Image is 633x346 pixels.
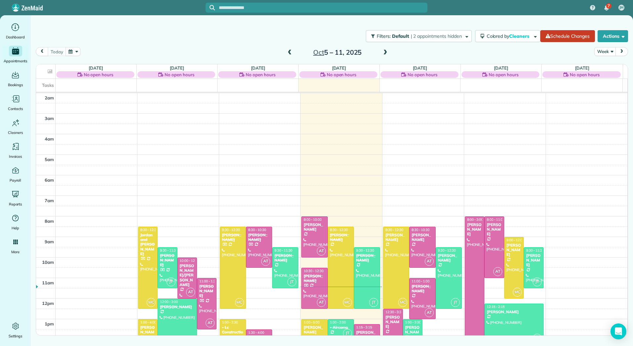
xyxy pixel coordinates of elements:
[42,259,54,265] span: 10am
[287,277,296,286] span: JT
[147,298,156,307] span: MC
[425,257,434,266] span: AT
[356,325,372,329] span: 1:15 - 3:15
[486,222,502,237] div: [PERSON_NAME]
[42,301,54,306] span: 12pm
[487,217,505,222] span: 8:00 - 11:00
[45,157,54,162] span: 5am
[45,116,54,121] span: 3am
[206,5,215,10] button: Focus search
[45,218,54,224] span: 8am
[513,288,522,297] span: MC
[385,233,407,242] div: [PERSON_NAME]
[526,248,544,253] span: 9:30 - 11:30
[4,58,27,64] span: Appointments
[570,71,600,78] span: No open hours
[413,65,427,71] a: [DATE]
[405,320,421,324] span: 1:00 - 3:30
[222,233,244,242] div: [PERSON_NAME]
[186,288,195,297] span: AT
[222,228,240,232] span: 8:30 - 12:30
[610,323,626,339] div: Open Intercom Messenger
[493,267,502,276] span: AT
[366,30,471,42] button: Filters: Default | 2 appointments hidden
[438,248,456,253] span: 9:30 - 12:30
[330,320,346,324] span: 1:00 - 2:00
[408,71,437,78] span: No open hours
[385,315,401,329] div: [PERSON_NAME]
[160,300,178,304] span: 12:00 - 3:00
[313,48,324,56] span: Oct
[274,253,296,263] div: [PERSON_NAME]
[165,71,194,78] span: No open hours
[304,320,319,324] span: 1:00 - 5:00
[296,49,379,56] h2: 5 – 11, 2025
[160,305,195,309] div: [PERSON_NAME]
[486,310,541,314] div: [PERSON_NAME]
[303,325,325,335] div: [PERSON_NAME]
[9,201,22,207] span: Reports
[385,228,403,232] span: 8:30 - 12:30
[392,33,410,39] span: Default
[412,279,429,283] span: 11:00 - 1:00
[343,298,352,307] span: MC
[3,321,28,339] a: Settings
[3,165,28,184] a: Payroll
[6,34,25,40] span: Dashboard
[330,233,352,242] div: [PERSON_NAME]
[222,320,238,324] span: 1:00 - 2:30
[356,253,378,263] div: [PERSON_NAME]
[45,95,54,100] span: 2am
[411,33,462,39] span: | 2 appointments hidden
[489,71,518,78] span: No open hours
[251,65,265,71] a: [DATE]
[506,243,522,257] div: [PERSON_NAME]
[600,1,613,15] div: 7 unread notifications
[533,334,542,343] span: JT
[467,217,483,222] span: 8:00 - 3:00
[487,305,505,309] span: 12:15 - 2:15
[89,65,103,71] a: [DATE]
[451,298,460,307] span: JT
[303,222,325,232] div: [PERSON_NAME]
[48,47,66,56] button: today
[598,30,628,42] button: Actions
[363,30,471,42] a: Filters: Default | 2 appointments hidden
[425,308,434,317] span: AT
[467,222,482,237] div: [PERSON_NAME]
[45,198,54,203] span: 7am
[45,136,54,142] span: 4am
[45,177,54,183] span: 6am
[180,259,200,263] span: 10:00 - 12:00
[317,298,326,307] span: AT
[140,228,158,232] span: 8:30 - 12:30
[377,33,391,39] span: Filters:
[210,5,215,10] svg: Focus search
[12,225,20,231] span: Help
[8,129,23,136] span: Cleaners
[507,238,524,242] span: 9:00 - 12:00
[42,280,54,285] span: 11am
[3,22,28,40] a: Dashboard
[494,65,508,71] a: [DATE]
[222,325,244,339] div: - Lc Construction
[160,253,175,267] div: [PERSON_NAME]
[304,217,321,222] span: 8:00 - 10:00
[3,46,28,64] a: Appointments
[140,320,156,324] span: 1:00 - 4:00
[526,253,541,267] div: [PERSON_NAME]
[84,71,114,78] span: No open hours
[398,298,407,307] span: MC
[248,228,266,232] span: 8:30 - 10:30
[317,247,326,256] span: AT
[327,71,357,78] span: No open hours
[343,329,352,338] span: JT
[140,233,156,257] div: Jordan and [PERSON_NAME]
[487,33,532,39] span: Colored by
[179,263,195,287] div: [PERSON_NAME]/[PERSON_NAME]
[3,189,28,207] a: Reports
[199,284,215,298] div: [PERSON_NAME]
[45,239,54,244] span: 9am
[11,249,20,255] span: More
[356,330,378,340] div: [PERSON_NAME]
